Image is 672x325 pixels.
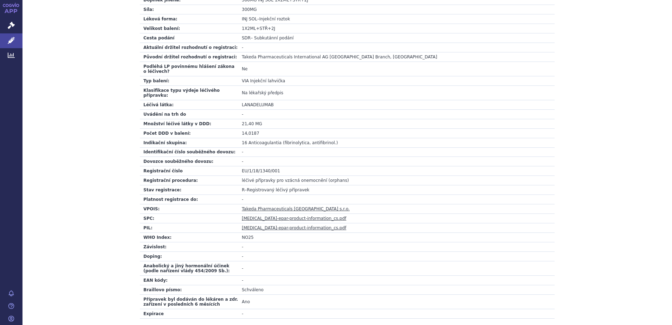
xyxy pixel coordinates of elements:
td: Počet DDD v balení: [140,128,238,138]
td: NO25 [238,233,555,242]
td: Expirace [140,309,238,319]
td: - [238,242,555,252]
span: VIA [242,78,249,83]
td: Velikost balení: [140,24,238,33]
td: - [238,157,555,166]
span: Registrovaný léčivý přípravek [247,187,309,192]
td: Uvádění na trh do [140,109,238,119]
span: Ano [242,299,250,304]
td: 14,0187 [238,128,555,138]
td: Ne [238,62,555,76]
span: Injekční lahvička [250,78,285,83]
td: PIL: [140,223,238,233]
td: Indikační skupina: [140,138,238,147]
td: Registrační číslo [140,166,238,176]
td: - [238,109,555,119]
td: SPC: [140,214,238,223]
td: - [238,276,555,285]
td: Cesta podání [140,33,238,43]
td: – [238,14,555,24]
td: Takeda Pharmaceuticals International AG [GEOGRAPHIC_DATA] Branch, [GEOGRAPHIC_DATA] [238,52,555,62]
td: - [238,147,555,157]
td: Přípravek byl dodáván do lékáren a zdr. zařízení v posledních 6 měsících [140,295,238,309]
span: SDR [242,36,251,40]
td: Platnost registrace do: [140,195,238,204]
td: Registrační procedura: [140,176,238,185]
td: Podléhá LP povinnému hlášení zákona o léčivech? [140,62,238,76]
a: [MEDICAL_DATA]-epar-product-information_cs.pdf [242,225,346,230]
td: Stav registrace: [140,185,238,195]
td: – [238,185,555,195]
td: EAN kódy: [140,276,238,285]
a: Takeda Pharmaceuticals [GEOGRAPHIC_DATA] s.r.o. [242,206,350,211]
td: léčivé přípravky pro vzácná onemocnění (orphans) [238,176,555,185]
span: Anticoagulantia (fibrinolytica, antifibrinol.) [248,140,338,145]
td: Klasifikace typu výdeje léčivého přípravku: [140,85,238,100]
td: Braillovo písmo: [140,285,238,295]
td: WHO Index: [140,233,238,242]
span: INJ SOL [242,17,257,21]
td: Typ balení: [140,76,238,85]
td: Na lékařský předpis [238,85,555,100]
a: [MEDICAL_DATA]-epar-product-information_cs.pdf [242,216,346,221]
span: Injekční roztok [259,17,290,21]
td: Léčivá látka: [140,100,238,109]
td: Schváleno [238,285,555,295]
td: - [238,261,555,276]
span: R [242,187,245,192]
td: - [238,43,555,52]
span: 16 [242,140,247,145]
td: - [238,195,555,204]
td: Dovozce souběžného dovozu: [140,157,238,166]
td: Aktuální držitel rozhodnutí o registraci: [140,43,238,52]
td: Anabolický a jiný hormonální účinek (podle nařízení vlády 454/2009 Sb.): [140,261,238,276]
td: - [238,252,555,261]
td: EU/1/18/1340/001 [238,166,555,176]
td: VPOIS: [140,204,238,214]
td: Identifikační číslo souběžného dovozu: [140,147,238,157]
span: MG [255,121,262,126]
td: 1X2ML+STŘ+2J [238,24,555,33]
td: Množství léčivé látky v DDD: [140,119,238,128]
td: – Subkutánní podání [238,33,555,43]
span: 21,40 [242,121,254,126]
td: - [238,309,555,319]
td: Léková forma: [140,14,238,24]
td: LANADELUMAB [238,100,555,109]
td: Síla: [140,5,238,14]
td: Původní držitel rozhodnutí o registraci: [140,52,238,62]
td: Závislost: [140,242,238,252]
td: 300MG [238,5,555,14]
td: Doping: [140,252,238,261]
